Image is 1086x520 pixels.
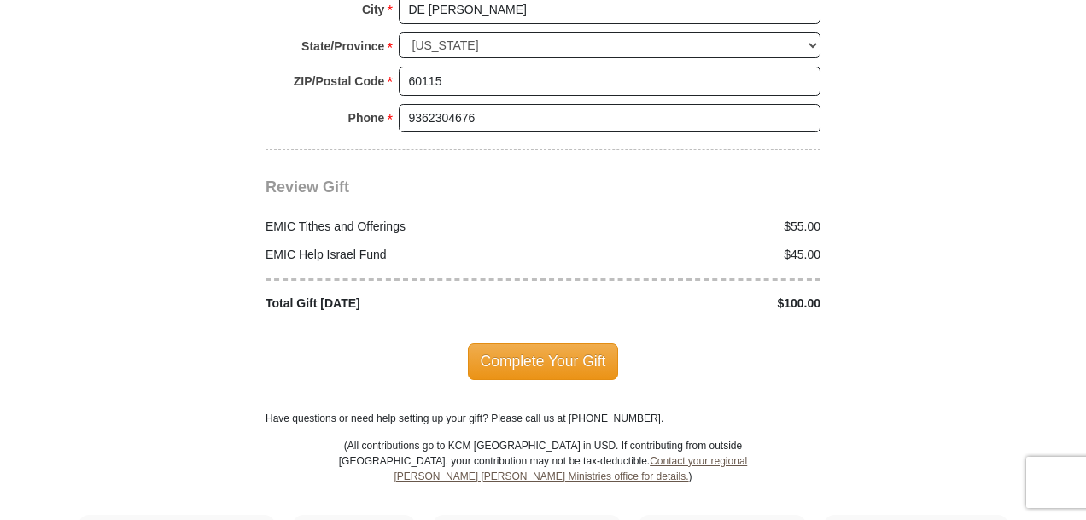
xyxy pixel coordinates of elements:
[338,438,748,515] p: (All contributions go to KCM [GEOGRAPHIC_DATA] in USD. If contributing from outside [GEOGRAPHIC_D...
[257,295,544,313] div: Total Gift [DATE]
[348,106,385,130] strong: Phone
[257,246,544,264] div: EMIC Help Israel Fund
[266,178,349,196] span: Review Gift
[543,295,830,313] div: $100.00
[294,69,385,93] strong: ZIP/Postal Code
[257,218,544,236] div: EMIC Tithes and Offerings
[468,343,619,379] span: Complete Your Gift
[543,246,830,264] div: $45.00
[394,455,747,482] a: Contact your regional [PERSON_NAME] [PERSON_NAME] Ministries office for details.
[266,411,820,426] p: Have questions or need help setting up your gift? Please call us at [PHONE_NUMBER].
[543,218,830,236] div: $55.00
[301,34,384,58] strong: State/Province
